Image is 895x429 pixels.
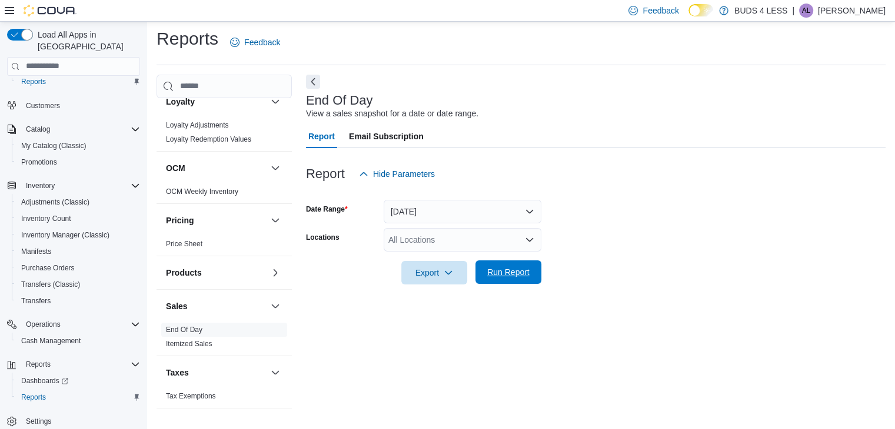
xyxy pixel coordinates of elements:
[268,299,282,313] button: Sales
[166,162,185,174] h3: OCM
[166,187,238,196] a: OCM Weekly Inventory
[166,135,251,143] a: Loyalty Redemption Values
[225,31,285,54] a: Feedback
[24,5,76,16] img: Cova
[33,29,140,52] span: Load All Apps in [GEOGRAPHIC_DATA]
[16,139,140,153] span: My Catalog (Classic)
[688,4,713,16] input: Dark Mode
[12,138,145,154] button: My Catalog (Classic)
[16,139,91,153] a: My Catalog (Classic)
[475,260,541,284] button: Run Report
[16,334,140,348] span: Cash Management
[166,367,266,378] button: Taxes
[16,277,140,291] span: Transfers (Classic)
[16,390,140,404] span: Reports
[166,214,266,226] button: Pricing
[16,155,62,169] a: Promotions
[166,300,188,312] h3: Sales
[16,212,140,226] span: Inventory Count
[166,187,238,196] span: OCM Weekly Inventory
[166,96,266,108] button: Loyalty
[21,77,46,86] span: Reports
[2,356,145,373] button: Reports
[306,233,340,242] label: Locations
[16,75,140,89] span: Reports
[16,261,79,275] a: Purchase Orders
[16,228,140,242] span: Inventory Manager (Classic)
[306,108,478,120] div: View a sales snapshot for a date or date range.
[21,414,140,428] span: Settings
[268,266,282,280] button: Products
[12,227,145,243] button: Inventory Manager (Classic)
[166,214,194,226] h3: Pricing
[21,99,65,113] a: Customers
[21,214,71,223] span: Inventory Count
[166,120,229,130] span: Loyalty Adjustments
[16,277,85,291] a: Transfers (Classic)
[16,228,114,242] a: Inventory Manager (Classic)
[166,339,212,348] span: Itemized Sales
[21,247,51,256] span: Manifests
[16,294,140,308] span: Transfers
[306,167,345,181] h3: Report
[166,267,266,279] button: Products
[166,367,189,378] h3: Taxes
[2,121,145,138] button: Catalog
[688,16,689,17] span: Dark Mode
[487,266,530,278] span: Run Report
[16,244,140,259] span: Manifests
[2,316,145,333] button: Operations
[268,161,282,175] button: OCM
[2,97,145,114] button: Customers
[16,155,140,169] span: Promotions
[21,357,140,371] span: Reports
[157,185,292,203] div: OCM
[16,374,73,388] a: Dashboards
[643,5,678,16] span: Feedback
[308,125,335,148] span: Report
[166,300,266,312] button: Sales
[166,240,202,248] a: Price Sheet
[306,205,348,214] label: Date Range
[16,374,140,388] span: Dashboards
[157,389,292,408] div: Taxes
[157,27,218,51] h1: Reports
[166,267,202,279] h3: Products
[21,98,140,113] span: Customers
[26,360,51,369] span: Reports
[408,261,460,284] span: Export
[2,177,145,194] button: Inventory
[802,4,811,18] span: AL
[166,96,195,108] h3: Loyalty
[21,336,81,346] span: Cash Management
[16,334,85,348] a: Cash Management
[12,373,145,389] a: Dashboards
[21,393,46,402] span: Reports
[16,390,51,404] a: Reports
[818,4,886,18] p: [PERSON_NAME]
[166,326,202,334] a: End Of Day
[157,118,292,151] div: Loyalty
[26,181,55,190] span: Inventory
[21,317,65,331] button: Operations
[166,325,202,334] span: End Of Day
[12,73,145,90] button: Reports
[401,261,467,284] button: Export
[157,323,292,356] div: Sales
[12,243,145,260] button: Manifests
[26,417,51,426] span: Settings
[21,280,80,289] span: Transfers (Classic)
[21,141,86,150] span: My Catalog (Classic)
[268,213,282,227] button: Pricing
[349,125,424,148] span: Email Subscription
[799,4,813,18] div: Amber LaRoque
[268,95,282,109] button: Loyalty
[12,276,145,293] button: Transfers (Classic)
[21,357,55,371] button: Reports
[12,210,145,227] button: Inventory Count
[12,154,145,170] button: Promotions
[21,197,89,207] span: Adjustments (Classic)
[525,235,534,244] button: Open list of options
[21,414,56,428] a: Settings
[16,244,56,259] a: Manifests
